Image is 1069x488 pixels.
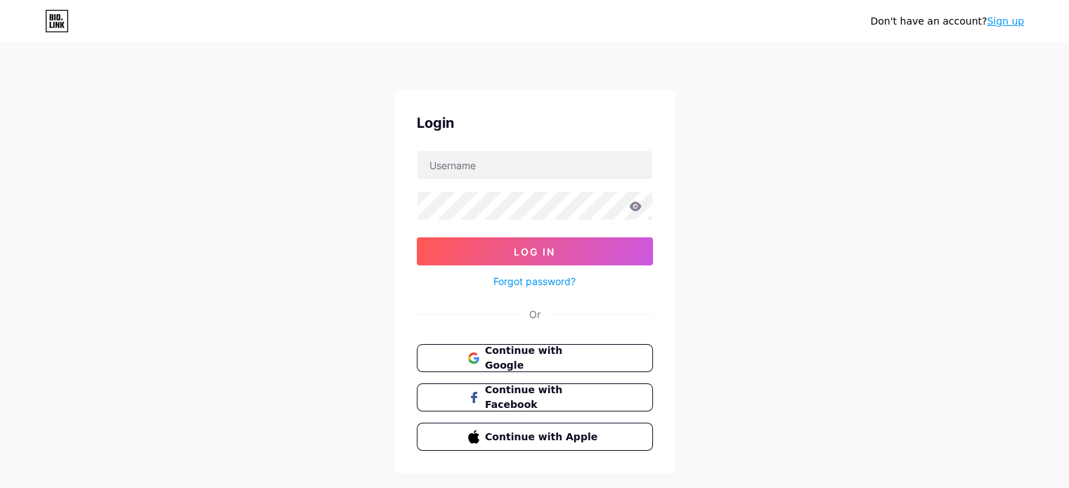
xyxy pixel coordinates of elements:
[485,343,601,373] span: Continue with Google
[493,274,576,289] a: Forgot password?
[417,344,653,372] button: Continue with Google
[485,430,601,444] span: Continue with Apple
[417,112,653,133] div: Login
[870,14,1024,29] div: Don't have an account?
[417,383,653,411] button: Continue with Facebook
[417,151,652,179] input: Username
[417,237,653,265] button: Log In
[417,423,653,451] button: Continue with Apple
[529,307,540,322] div: Or
[485,383,601,412] span: Continue with Facebook
[987,15,1024,27] a: Sign up
[514,246,555,258] span: Log In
